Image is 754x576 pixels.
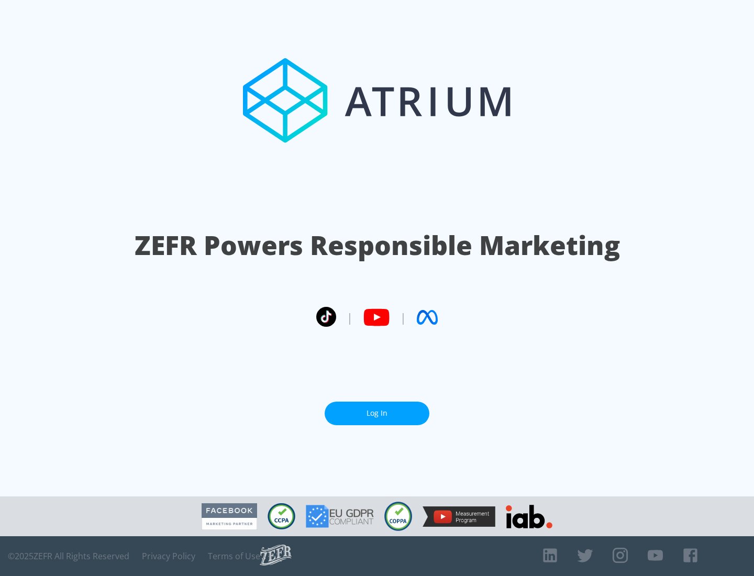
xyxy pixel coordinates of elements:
img: CCPA Compliant [268,503,295,529]
img: COPPA Compliant [384,502,412,531]
img: YouTube Measurement Program [423,506,495,527]
span: | [400,309,406,325]
img: Facebook Marketing Partner [202,503,257,530]
a: Terms of Use [208,551,260,561]
span: | [347,309,353,325]
a: Privacy Policy [142,551,195,561]
a: Log In [325,402,429,425]
img: GDPR Compliant [306,505,374,528]
img: IAB [506,505,552,528]
span: © 2025 ZEFR All Rights Reserved [8,551,129,561]
h1: ZEFR Powers Responsible Marketing [135,227,620,263]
